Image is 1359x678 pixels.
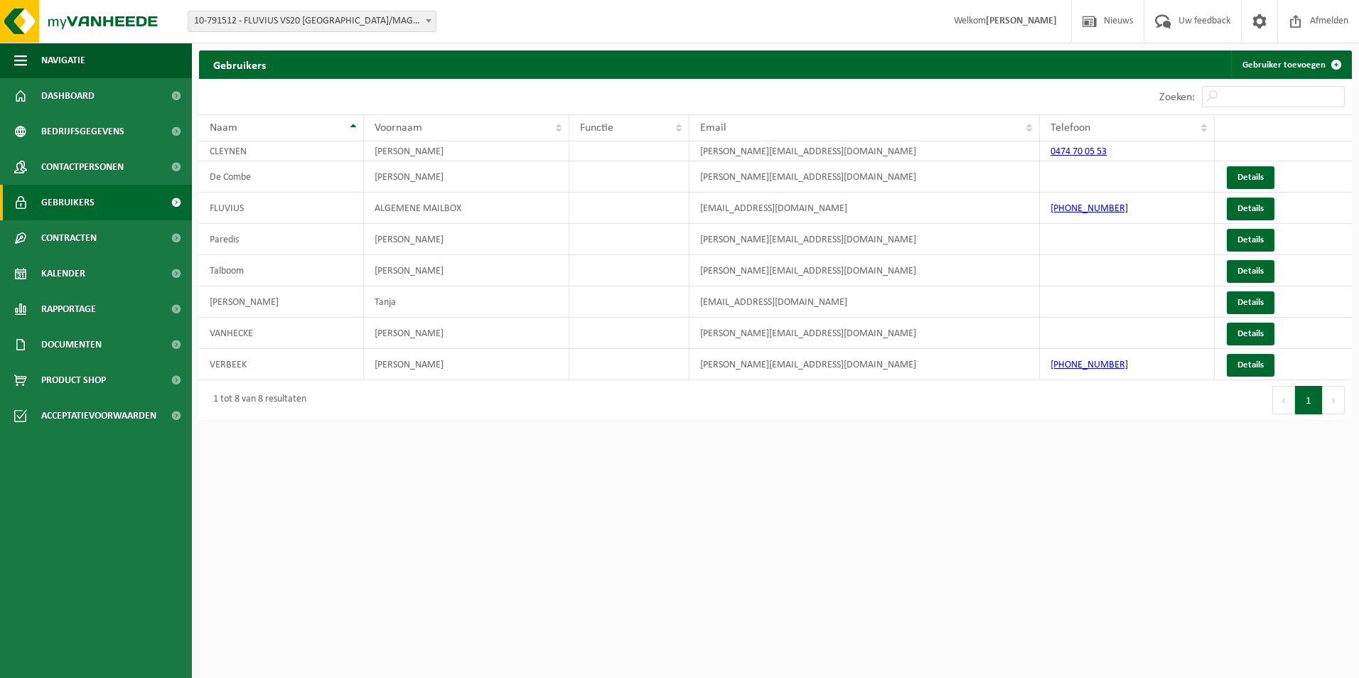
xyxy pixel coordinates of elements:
td: [PERSON_NAME] [199,286,364,318]
td: CLEYNEN [199,141,364,161]
span: Documenten [41,327,102,362]
td: [EMAIL_ADDRESS][DOMAIN_NAME] [689,193,1040,224]
a: Details [1227,354,1274,377]
td: [PERSON_NAME][EMAIL_ADDRESS][DOMAIN_NAME] [689,224,1040,255]
a: Details [1227,229,1274,252]
span: 10-791512 - FLUVIUS VS20 ANTWERPEN/MAGAZIJN, KLANTENKANTOOR EN INFRA - DEURNE [188,11,436,32]
td: [PERSON_NAME] [364,161,569,193]
td: [PERSON_NAME][EMAIL_ADDRESS][DOMAIN_NAME] [689,141,1040,161]
span: Navigatie [41,43,85,78]
span: Contracten [41,220,97,256]
td: Talboom [199,255,364,286]
span: Bedrijfsgegevens [41,114,124,149]
td: Paredis [199,224,364,255]
td: [PERSON_NAME][EMAIL_ADDRESS][DOMAIN_NAME] [689,349,1040,380]
span: Contactpersonen [41,149,124,185]
span: 10-791512 - FLUVIUS VS20 ANTWERPEN/MAGAZIJN, KLANTENKANTOOR EN INFRA - DEURNE [188,11,436,31]
td: Tanja [364,286,569,318]
div: 1 tot 8 van 8 resultaten [206,387,306,413]
button: Next [1323,386,1345,414]
td: VANHECKE [199,318,364,349]
td: ALGEMENE MAILBOX [364,193,569,224]
a: Details [1227,291,1274,314]
td: [PERSON_NAME] [364,349,569,380]
a: Details [1227,198,1274,220]
td: [PERSON_NAME][EMAIL_ADDRESS][DOMAIN_NAME] [689,318,1040,349]
td: VERBEEK [199,349,364,380]
td: [PERSON_NAME] [364,318,569,349]
td: [PERSON_NAME][EMAIL_ADDRESS][DOMAIN_NAME] [689,161,1040,193]
td: [PERSON_NAME] [364,255,569,286]
span: Dashboard [41,78,95,114]
span: Gebruikers [41,185,95,220]
td: [PERSON_NAME] [364,224,569,255]
td: FLUVIUS [199,193,364,224]
td: De Combe [199,161,364,193]
td: [PERSON_NAME] [364,141,569,161]
button: 1 [1295,386,1323,414]
strong: [PERSON_NAME] [986,16,1057,26]
span: Product Shop [41,362,106,398]
span: Rapportage [41,291,96,327]
span: Email [700,122,726,134]
a: Details [1227,260,1274,283]
a: Gebruiker toevoegen [1231,50,1350,79]
a: [PHONE_NUMBER] [1051,203,1128,214]
span: Telefoon [1051,122,1090,134]
a: [PHONE_NUMBER] [1051,360,1128,370]
span: Functie [580,122,613,134]
span: Acceptatievoorwaarden [41,398,156,434]
label: Zoeken: [1159,92,1195,103]
a: 0474 70 05 53 [1051,146,1107,157]
a: Details [1227,166,1274,189]
button: Previous [1272,386,1295,414]
h2: Gebruikers [199,50,280,78]
td: [EMAIL_ADDRESS][DOMAIN_NAME] [689,286,1040,318]
td: [PERSON_NAME][EMAIL_ADDRESS][DOMAIN_NAME] [689,255,1040,286]
span: Voornaam [375,122,422,134]
span: Kalender [41,256,85,291]
a: Details [1227,323,1274,345]
span: Naam [210,122,237,134]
